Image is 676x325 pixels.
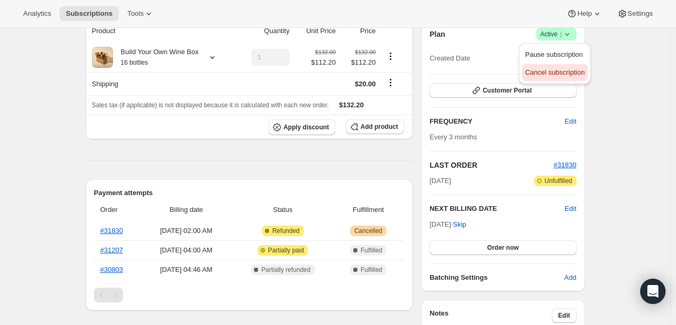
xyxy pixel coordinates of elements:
th: Product [86,19,235,43]
span: Fulfillment [339,205,398,215]
span: Cancelled [354,227,382,235]
span: Subscriptions [66,9,112,18]
span: Analytics [23,9,51,18]
a: #31830 [100,227,123,235]
a: #31830 [554,161,576,169]
span: Cancel subscription [525,68,585,76]
button: Edit [552,308,577,323]
span: Billing date [146,205,227,215]
button: Order now [429,240,576,255]
nav: Pagination [94,288,405,302]
span: Fulfilled [361,246,382,255]
span: [DATE] · 04:46 AM [146,265,227,275]
span: Skip [453,219,466,230]
button: Edit [558,113,582,130]
button: Cancel subscription [522,64,588,81]
span: | [560,30,561,38]
small: $132.00 [315,49,336,55]
span: Add [564,272,576,283]
span: [DATE] · 02:00 AM [146,226,227,236]
span: Settings [628,9,653,18]
small: 16 bottles [121,59,148,66]
button: Help [560,6,608,21]
th: Quantity [235,19,292,43]
h2: NEXT BILLING DATE [429,204,565,214]
span: Customer Portal [483,86,531,95]
div: Open Intercom Messenger [640,279,665,304]
span: [DATE] [429,176,451,186]
span: Unfulfilled [545,177,572,185]
button: #31830 [554,160,576,170]
button: Tools [121,6,160,21]
span: $112.20 [342,57,376,68]
button: Edit [565,204,576,214]
th: Price [339,19,379,43]
span: [DATE] · [429,220,466,228]
button: Skip [447,216,473,233]
span: Order now [487,243,519,252]
button: Settings [611,6,659,21]
h3: Notes [429,308,552,323]
h2: FREQUENCY [429,116,565,127]
button: Apply discount [269,119,335,135]
span: Active [540,29,572,39]
h2: Payment attempts [94,188,405,198]
span: Status [233,205,332,215]
span: $132.20 [339,101,364,109]
span: Sales tax (if applicable) is not displayed because it is calculated with each new order. [92,101,329,109]
span: Tools [127,9,144,18]
span: Edit [558,311,570,320]
button: Shipping actions [382,77,399,88]
small: $132.00 [355,49,376,55]
span: [DATE] · 04:00 AM [146,245,227,256]
button: Add product [346,119,404,134]
a: #31207 [100,246,123,254]
button: Add [558,269,582,286]
span: Partially refunded [261,266,310,274]
span: Every 3 months [429,133,477,141]
button: Analytics [17,6,57,21]
span: Refunded [272,227,300,235]
span: Add product [361,123,398,131]
button: Customer Portal [429,83,576,98]
span: $20.00 [355,80,376,88]
a: #30803 [100,266,123,273]
h2: Plan [429,29,445,39]
span: Fulfilled [361,266,382,274]
th: Shipping [86,72,235,95]
h6: Batching Settings [429,272,564,283]
span: Pause subscription [525,50,583,58]
button: Subscriptions [59,6,119,21]
span: Created Date [429,53,470,64]
span: Help [577,9,591,18]
th: Unit Price [293,19,339,43]
span: Apply discount [283,123,329,131]
img: product img [92,47,113,68]
span: Partially paid [268,246,304,255]
button: Product actions [382,50,399,62]
h2: LAST ORDER [429,160,554,170]
span: Edit [565,116,576,127]
span: $112.20 [311,57,336,68]
div: Build Your Own Wine Box [113,47,199,68]
button: Pause subscription [522,46,588,63]
th: Order [94,198,142,221]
